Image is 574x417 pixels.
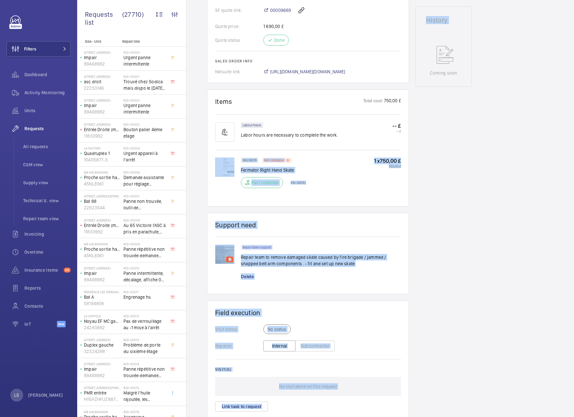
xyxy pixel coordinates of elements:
p: 45NLE061 [84,252,121,259]
p: Part collected [251,179,279,186]
span: Insurance items [24,267,61,273]
p: Site - Unit [77,39,120,44]
p: asc droit [84,78,121,85]
span: Panne non trouvée, outil de déverouillouge impératif pour le diagnostic [123,198,166,211]
p: 6/8 Haussmann [84,242,121,246]
p: 99468982 [84,372,121,379]
p: Duplex gauche [84,342,121,348]
h2: Sales order info [215,59,401,63]
p: Impair [84,366,121,372]
span: Activity Monitoring [24,89,71,96]
p: Labor hours are necessary to complete the work. [241,132,338,138]
p: Le Capitole [84,314,121,318]
span: IoT [24,321,57,327]
a: [URL][DOMAIN_NAME][DOMAIN_NAME] [263,68,345,75]
span: Overtime [24,249,71,255]
h1: History [426,17,461,23]
h2: R20-00002 [123,122,166,126]
p: 750,00 £ [383,97,401,105]
p: [STREET_ADDRESS][PERSON_NAME] [84,386,121,390]
p: 6/8 Haussmann [84,170,121,174]
h2: R20-00004 [123,146,166,150]
span: Urgent appareil à l’arrêt [123,150,166,163]
p: [STREET_ADDRESS] [84,98,121,102]
p: 11833992 [84,229,121,235]
p: 58194808 [84,300,121,307]
p: [STREET_ADDRESS] [84,75,121,78]
p: 10405877-3 [84,157,121,163]
p: Proche sortie hall Pelletier [84,174,121,181]
h2: R20-00008 [123,218,166,222]
p: Fermator Right Hand Skate [241,167,305,173]
h2: R20-00016 [123,410,166,414]
span: Engrenage hs [123,294,166,300]
p: Bat A [84,294,121,300]
p: Labour hours [242,124,261,126]
p: Repair title [122,39,165,44]
p: 1 x 750,00 £ [374,158,401,164]
p: 750,00 £ [374,164,401,168]
p: HYGFZHFUZ88786ERDTFYG23 [84,396,121,403]
p: [STREET_ADDRESS] [84,218,121,222]
h1: Field execution [215,309,401,317]
p: 11833992 [84,133,121,139]
p: [STREET_ADDRESS] [84,122,121,126]
span: Supply view [23,179,71,186]
img: muscle-sm.svg [215,122,234,142]
span: 65 [64,267,71,273]
p: [PERSON_NAME] [28,392,63,398]
p: Impair [84,102,121,109]
p: [STREET_ADDRESS] [84,266,121,270]
span: Requests list [85,10,122,26]
p: Quadruplex 1 [84,150,121,157]
span: Trouvé chez Sodica mais dispo le [DATE] [URL][DOMAIN_NAME] [123,78,166,91]
p: 22923544 [84,204,121,211]
a: 00009689 [263,7,291,14]
p: Impair [84,270,121,276]
span: Filters [24,46,36,52]
span: Urgent panne intermittente [123,54,166,67]
div: Delete [241,273,260,280]
h2: R20-00007 [123,194,166,198]
h2: R20-00006 [123,170,166,174]
span: Reports [24,285,71,291]
h2: Visit(s) [215,367,401,372]
p: La Factory [84,146,121,150]
span: Repair team view [23,215,71,222]
span: 00009689 [270,7,291,14]
button: Internal [263,340,296,351]
span: Dashboard [24,71,71,78]
p: Noyau EF MC gauche [84,318,121,324]
span: Panne répétitive non trouvée demande assistance expert technique [123,246,166,259]
p: Impair [84,54,121,61]
h2: R20-00013 [123,338,166,342]
p: 99468982 [84,276,121,283]
p: 99468982 [84,109,121,115]
span: Panne répétitive non trouvée demande assistance expert technique [123,366,166,379]
h2: R20-00009 [123,242,166,246]
p: Entrée Droite (monte-charge) [84,126,121,133]
p: Coming soon [430,70,457,76]
span: Contacts [24,303,71,309]
span: Pas de verrouillage au -1 mise à l'arrêt [123,318,166,331]
p: Total cost: [363,97,383,105]
h2: R20-00001 [123,75,166,78]
span: Invoicing [24,231,71,237]
p: 22253146 [84,85,121,91]
span: Au 65 Victoire l'ASC à pris en parachute, toutes les sécu coupé, il est au 3 ème, asc sans machin... [123,222,166,235]
p: [STREET_ADDRESS][PERSON_NAME] [84,194,121,198]
span: Panne intermittente, décalage, affiche 0 au palier alors que l'appareil se trouve au 1er étage, c... [123,270,166,283]
h2: R20-00015 [123,386,166,390]
p: [STREET_ADDRESS] [84,50,121,54]
span: Urgent panne intermittente [123,102,166,115]
span: Bouton palier 4ème etage [123,126,166,139]
h2: R20-00012 [123,314,166,318]
h2: R20-00014 [123,362,166,366]
h2: R20-00010 [123,266,166,270]
span: CSM view [23,161,71,168]
p: -- £ [392,129,401,133]
h1: Support need [215,221,256,229]
p: 24283882 [84,324,121,331]
p: Bat 88 [84,198,121,204]
span: Demande assistante pour réglage d'opérateurs porte cabine double accès [123,174,166,187]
